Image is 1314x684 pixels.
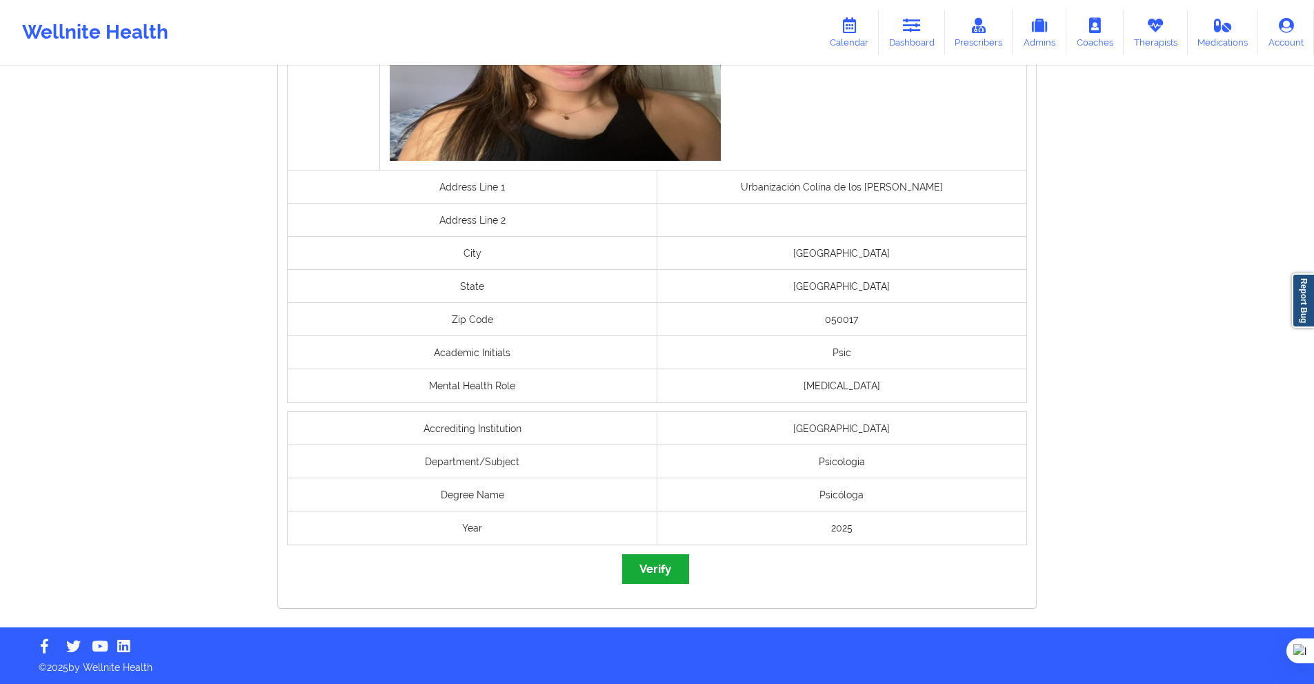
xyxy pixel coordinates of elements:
[1292,273,1314,328] a: Report Bug
[29,651,1285,674] p: © 2025 by Wellnite Health
[288,303,657,336] div: Zip Code
[945,10,1013,55] a: Prescribers
[288,270,657,303] div: State
[1124,10,1188,55] a: Therapists
[1013,10,1066,55] a: Admins
[657,478,1027,511] div: Psicóloga
[657,511,1027,545] div: 2025
[288,445,657,478] div: Department/Subject
[1188,10,1259,55] a: Medications
[657,412,1027,445] div: [GEOGRAPHIC_DATA]
[1258,10,1314,55] a: Account
[657,303,1027,336] div: 050017
[288,511,657,545] div: Year
[657,237,1027,270] div: [GEOGRAPHIC_DATA]
[657,270,1027,303] div: [GEOGRAPHIC_DATA]
[288,237,657,270] div: City
[657,445,1027,478] div: Psicologia
[288,478,657,511] div: Degree Name
[288,369,657,402] div: Mental Health Role
[288,336,657,369] div: Academic Initials
[657,336,1027,369] div: Psic
[879,10,945,55] a: Dashboard
[657,369,1027,402] div: [MEDICAL_DATA]
[1066,10,1124,55] a: Coaches
[288,412,657,445] div: Accrediting Institution
[288,170,657,204] div: Address Line 1
[288,204,657,237] div: Address Line 2
[657,170,1027,204] div: Urbanización Colina de los [PERSON_NAME]
[819,10,879,55] a: Calendar
[622,554,688,584] button: Verify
